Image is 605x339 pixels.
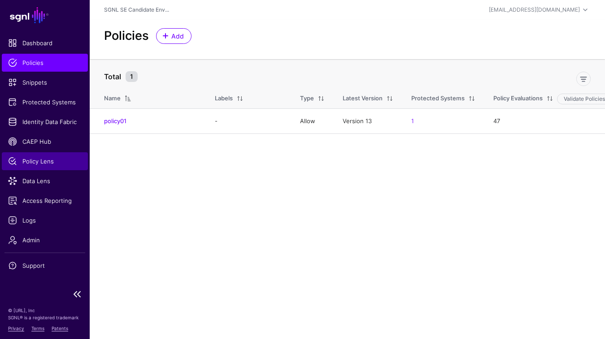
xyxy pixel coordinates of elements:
[8,236,82,245] span: Admin
[126,71,138,82] small: 1
[343,94,383,103] div: Latest Version
[411,117,414,124] a: 1
[2,172,88,190] a: Data Lens
[31,326,44,331] a: Terms
[156,28,192,44] a: Add
[104,72,121,81] strong: Total
[2,54,88,72] a: Policies
[8,216,82,225] span: Logs
[2,34,88,52] a: Dashboard
[8,314,82,321] p: SGNL® is a registered trademark
[8,261,82,270] span: Support
[8,117,82,126] span: Identity Data Fabric
[104,94,121,103] div: Name
[8,157,82,166] span: Policy Lens
[206,108,291,134] td: -
[8,39,82,47] span: Dashboard
[2,73,88,91] a: Snippets
[2,93,88,111] a: Protected Systems
[170,31,185,41] span: Add
[52,326,68,331] a: Patents
[2,211,88,229] a: Logs
[8,78,82,87] span: Snippets
[2,192,88,210] a: Access Reporting
[8,307,82,314] p: © [URL], Inc
[489,6,580,14] div: [EMAIL_ADDRESS][DOMAIN_NAME]
[8,176,82,185] span: Data Lens
[215,94,233,103] div: Labels
[8,326,24,331] a: Privacy
[8,137,82,146] span: CAEP Hub
[484,108,605,134] td: 47
[2,113,88,131] a: Identity Data Fabric
[104,117,126,124] a: policy01
[104,6,169,13] a: SGNL SE Candidate Env...
[493,94,543,103] div: Policy Evaluations
[300,94,314,103] div: Type
[2,231,88,249] a: Admin
[8,58,82,67] span: Policies
[8,98,82,107] span: Protected Systems
[2,152,88,170] a: Policy Lens
[104,29,149,43] h2: Policies
[291,108,334,134] td: Allow
[334,108,402,134] td: Version 13
[411,94,465,103] div: Protected Systems
[5,5,84,25] a: SGNL
[2,133,88,150] a: CAEP Hub
[8,196,82,205] span: Access Reporting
